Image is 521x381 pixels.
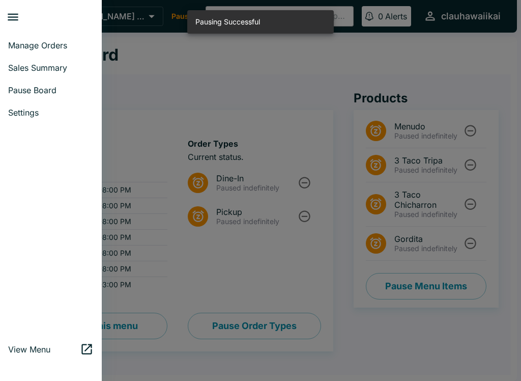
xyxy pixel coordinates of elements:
span: View Menu [8,344,80,355]
div: Pausing Successful [195,13,260,31]
span: Manage Orders [8,40,94,50]
span: Pause Board [8,85,94,95]
span: Settings [8,107,94,118]
span: Sales Summary [8,63,94,73]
